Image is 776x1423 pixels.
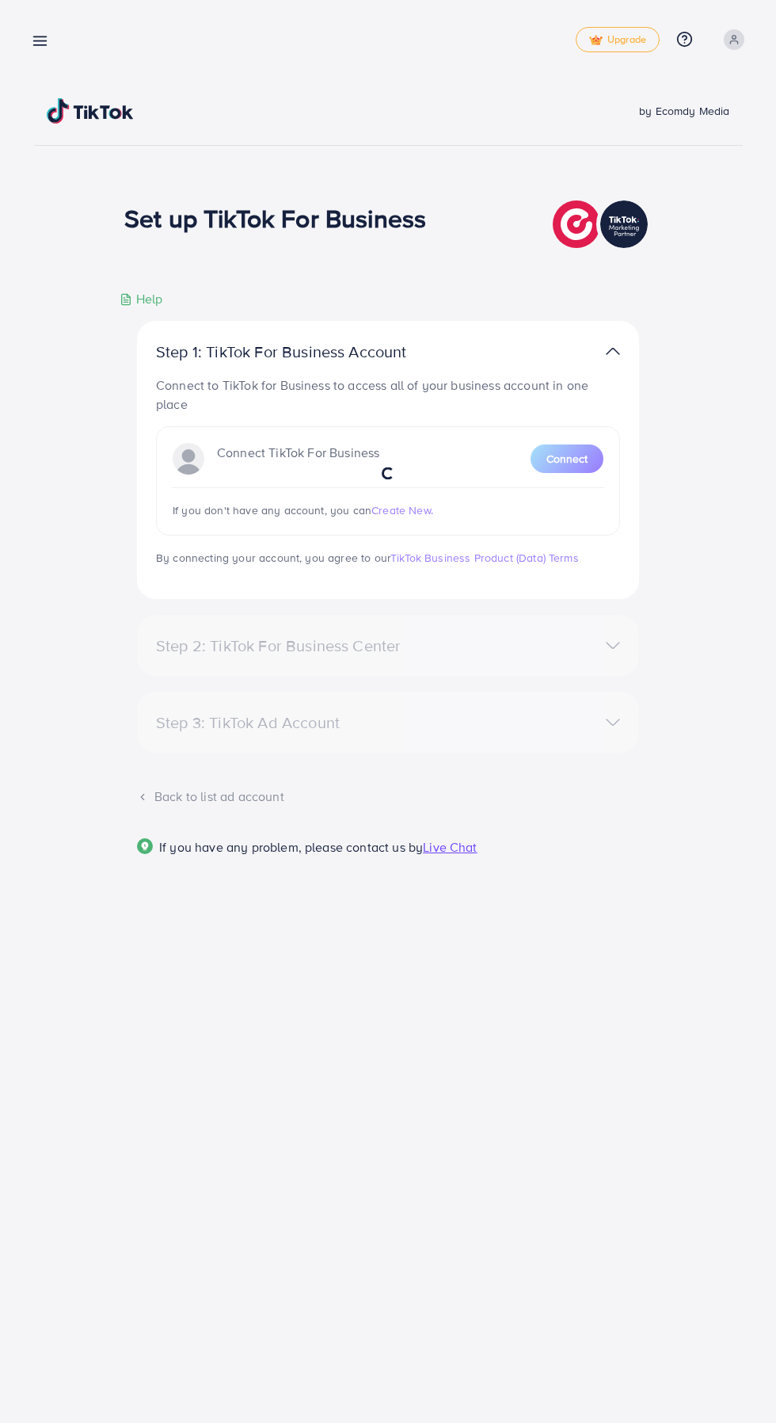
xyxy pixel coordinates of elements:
[159,838,423,856] span: If you have any problem, please contact us by
[589,34,646,46] span: Upgrade
[156,342,457,361] p: Step 1: TikTok For Business Account
[606,340,620,363] img: TikTok partner
[47,98,134,124] img: TikTok
[576,27,660,52] a: tickUpgrade
[137,788,639,806] div: Back to list ad account
[423,838,477,856] span: Live Chat
[137,838,153,854] img: Popup guide
[124,203,426,233] h1: Set up TikTok For Business
[639,103,729,119] span: by Ecomdy Media
[120,290,163,308] div: Help
[589,35,603,46] img: tick
[553,196,652,252] img: TikTok partner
